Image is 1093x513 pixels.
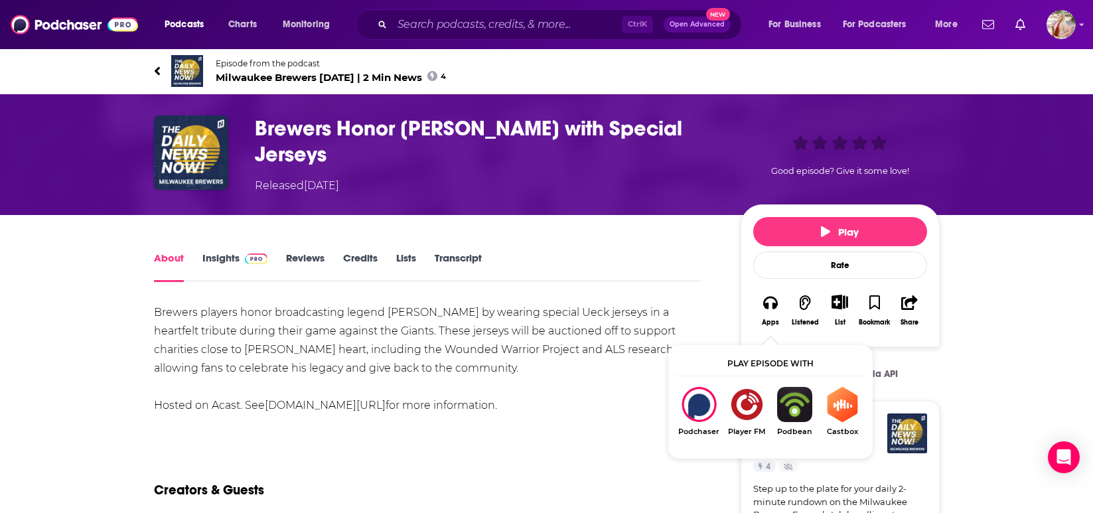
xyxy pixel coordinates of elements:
[154,115,228,190] img: Brewers Honor Bob Uecker with Special Jerseys
[766,461,770,474] span: 4
[792,319,819,327] div: Listened
[154,252,184,282] a: About
[818,427,866,436] span: Castbox
[664,17,731,33] button: Open AdvancedNew
[368,9,755,40] div: Search podcasts, credits, & more...
[675,427,723,436] span: Podchaser
[273,14,347,35] button: open menu
[857,286,892,334] button: Bookmark
[675,387,723,436] div: Brewers Honor Bob Uecker with Special Jerseys on Podchaser
[762,319,779,327] div: Apps
[435,252,482,282] a: Transcript
[441,74,446,80] span: 4
[1047,10,1076,39] span: Logged in as kmccue
[343,252,378,282] a: Credits
[154,55,940,87] a: Milwaukee Brewers Today | 2 Min NewsEpisode from the podcastMilwaukee Brewers [DATE] | 2 Min News4
[202,252,268,282] a: InsightsPodchaser Pro
[228,15,257,34] span: Charts
[753,286,788,334] button: Apps
[859,319,890,327] div: Bookmark
[675,352,866,376] div: Play episode with
[670,21,725,28] span: Open Advanced
[1047,10,1076,39] button: Show profile menu
[1010,13,1031,36] a: Show notifications dropdown
[826,295,853,309] button: Show More Button
[770,427,818,436] span: Podbean
[935,15,958,34] span: More
[771,166,909,176] span: Good episode? Give it some love!
[843,15,907,34] span: For Podcasters
[11,12,138,37] img: Podchaser - Follow, Share and Rate Podcasts
[155,14,221,35] button: open menu
[818,387,866,436] a: CastboxCastbox
[887,413,927,453] img: Milwaukee Brewers Today | 2 Min News
[154,303,701,415] div: Brewers players honor broadcasting legend [PERSON_NAME] by wearing special Ueck jerseys in a hear...
[216,58,447,68] span: Episode from the podcast
[723,427,770,436] span: Player FM
[770,387,818,436] a: PodbeanPodbean
[283,15,330,34] span: Monitoring
[286,252,325,282] a: Reviews
[835,318,845,327] div: List
[788,286,822,334] button: Listened
[822,286,857,334] div: Show More ButtonList
[255,178,339,194] div: Released [DATE]
[220,14,265,35] a: Charts
[171,55,203,87] img: Milwaukee Brewers Today | 2 Min News
[753,252,927,279] div: Rate
[821,226,859,238] span: Play
[396,252,416,282] a: Lists
[1048,441,1080,473] div: Open Intercom Messenger
[759,14,838,35] button: open menu
[753,217,927,246] button: Play
[154,482,264,498] h2: Creators & Guests
[265,399,386,411] a: [DOMAIN_NAME][URL]
[834,14,926,35] button: open menu
[622,16,653,33] span: Ctrl K
[768,15,821,34] span: For Business
[892,286,926,334] button: Share
[216,71,447,84] span: Milwaukee Brewers [DATE] | 2 Min News
[165,15,204,34] span: Podcasts
[1047,10,1076,39] img: User Profile
[901,319,918,327] div: Share
[255,115,719,167] h1: Brewers Honor Bob Uecker with Special Jerseys
[723,387,770,436] a: Player FMPlayer FM
[392,14,622,35] input: Search podcasts, credits, & more...
[926,14,974,35] button: open menu
[977,13,999,36] a: Show notifications dropdown
[706,8,730,21] span: New
[753,461,776,472] a: 4
[245,254,268,264] img: Podchaser Pro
